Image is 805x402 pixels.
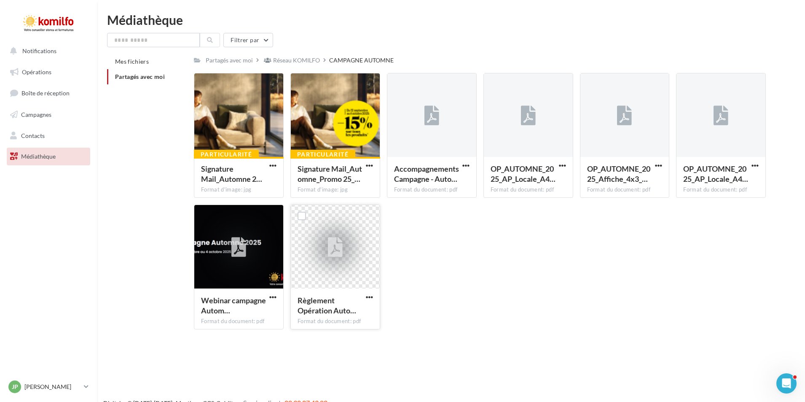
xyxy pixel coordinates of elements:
[290,150,355,159] div: Particularité
[394,164,459,183] span: AccompagnementsCampagne - Automne 2025
[21,153,56,160] span: Médiathèque
[194,150,259,159] div: Particularité
[12,383,18,391] span: JP
[298,186,373,194] div: Format d'image: jpg
[21,132,45,139] span: Contacts
[5,84,92,102] a: Boîte de réception
[587,186,663,194] div: Format du document: pdf
[298,164,362,183] span: Signature Mail_Automne_Promo 25_3681x1121
[5,42,89,60] button: Notifications
[201,296,266,315] span: Webinar campagne Automne 25 V2
[683,164,748,183] span: OP_AUTOMNE_2025_AP_Locale_A4_Paysage_HD
[107,13,795,26] div: Médiathèque
[201,318,276,325] div: Format du document: pdf
[394,186,470,194] div: Format du document: pdf
[21,89,70,97] span: Boîte de réception
[683,186,759,194] div: Format du document: pdf
[5,106,92,124] a: Campagnes
[587,164,650,183] span: OP_AUTOMNE_2025_Affiche_4x3_HD
[115,58,149,65] span: Mes fichiers
[201,164,262,183] span: Signature Mail_Automne 25_3681x1121
[491,164,555,183] span: OP_AUTOMNE_2025_AP_Locale_A4_Portrait_HD
[22,47,56,54] span: Notifications
[201,186,276,194] div: Format d'image: jpg
[329,56,394,65] div: CAMPAGNE AUTOMNE
[5,148,92,165] a: Médiathèque
[776,373,797,394] iframe: Intercom live chat
[5,127,92,145] a: Contacts
[298,318,373,325] div: Format du document: pdf
[273,56,320,65] div: Réseau KOMILFO
[491,186,566,194] div: Format du document: pdf
[5,63,92,81] a: Opérations
[22,68,51,76] span: Opérations
[298,296,356,315] span: Règlement Opération Automne 2025
[223,33,273,47] button: Filtrer par
[21,111,51,118] span: Campagnes
[115,73,165,80] span: Partagés avec moi
[7,379,90,395] a: JP [PERSON_NAME]
[206,56,253,65] div: Partagés avec moi
[24,383,80,391] p: [PERSON_NAME]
